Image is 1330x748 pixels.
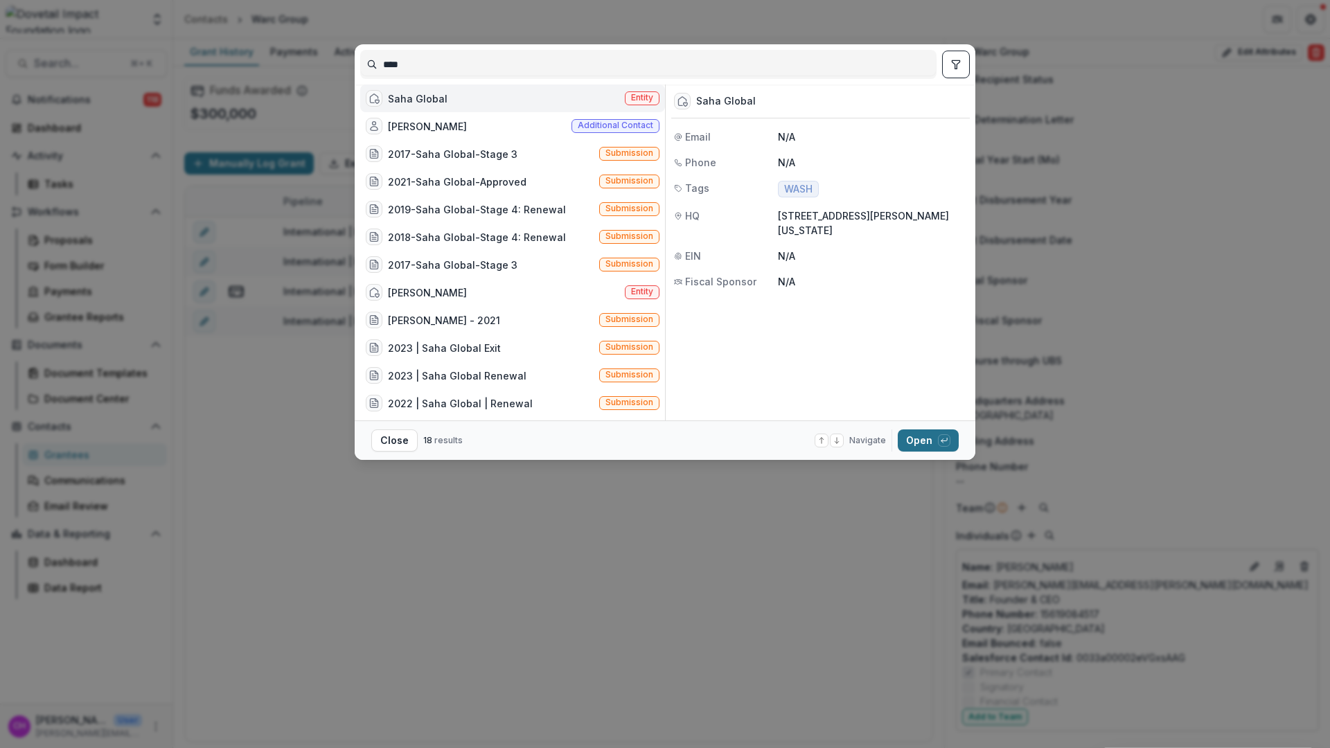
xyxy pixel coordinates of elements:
button: toggle filters [942,51,970,78]
span: Submission [605,231,653,241]
span: HQ [685,208,700,223]
p: N/A [778,274,967,289]
span: 18 [423,435,432,445]
div: 2023 | Saha Global Exit [388,341,501,355]
p: N/A [778,155,967,170]
button: Close [371,429,418,452]
p: [STREET_ADDRESS][PERSON_NAME][US_STATE] [778,208,967,238]
div: 2022 | Saha Global | Renewal [388,396,533,411]
span: Entity [631,287,653,296]
span: Fiscal Sponsor [685,274,756,289]
span: Entity [631,93,653,103]
div: 2019-Saha Global-Stage 4: Renewal [388,202,566,217]
span: Submission [605,342,653,352]
span: Submission [605,204,653,213]
span: Submission [605,398,653,407]
span: Submission [605,176,653,186]
div: 2021-Saha Global-Approved [388,175,526,189]
span: WASH [784,184,813,195]
p: N/A [778,249,967,263]
span: Tags [685,181,709,195]
div: [PERSON_NAME] - 2021 [388,313,500,328]
span: results [434,435,463,445]
div: 2017-Saha Global-Stage 3 [388,258,517,272]
div: 2023 | Saha Global Renewal [388,368,526,383]
span: Email [685,130,711,144]
span: Submission [605,370,653,380]
div: Saha Global [696,96,756,107]
span: Navigate [849,434,886,447]
div: 2017-Saha Global-Stage 3 [388,147,517,161]
span: Submission [605,314,653,324]
div: [PERSON_NAME] [388,285,467,300]
div: Saha Global [388,91,447,106]
div: 2018-Saha Global-Stage 4: Renewal [388,230,566,244]
span: Submission [605,148,653,158]
button: Open [898,429,959,452]
p: N/A [778,130,967,144]
span: Phone [685,155,716,170]
span: Submission [605,259,653,269]
span: Additional contact [578,121,653,130]
div: [PERSON_NAME] [388,119,467,134]
span: EIN [685,249,701,263]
